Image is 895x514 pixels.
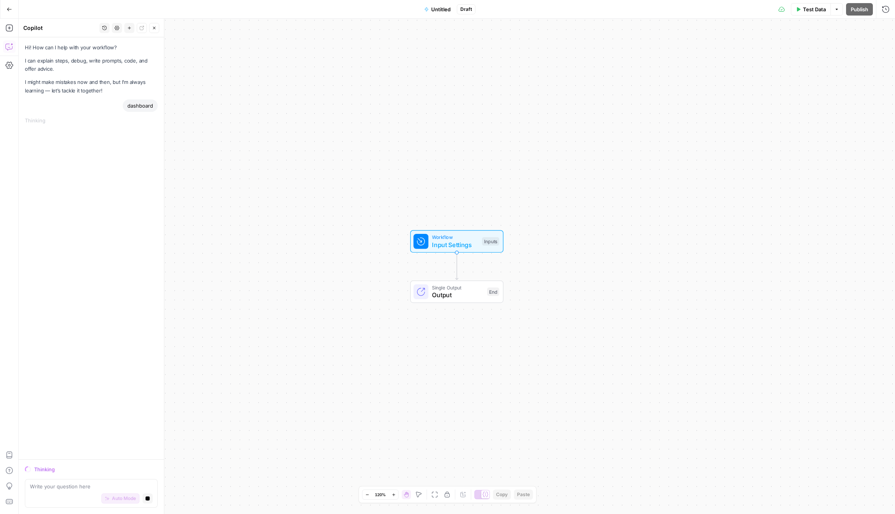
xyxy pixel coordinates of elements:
[482,237,499,246] div: Inputs
[803,5,826,13] span: Test Data
[101,493,139,504] button: Auto Mode
[25,78,158,94] p: I might make mistakes now and then, but I’m always learning — let’s tackle it together!
[432,284,483,291] span: Single Output
[385,281,529,303] div: Single OutputOutputEnd
[455,252,458,279] g: Edge from start to end
[487,287,499,296] div: End
[432,240,478,249] span: Input Settings
[432,233,478,241] span: Workflow
[23,24,97,32] div: Copilot
[375,491,386,498] span: 120%
[123,99,158,112] div: dashboard
[851,5,868,13] span: Publish
[791,3,831,16] button: Test Data
[34,465,158,473] div: Thinking
[420,3,455,16] button: Untitled
[496,491,508,498] span: Copy
[517,491,530,498] span: Paste
[25,44,158,52] p: Hi! How can I help with your workflow?
[514,490,533,500] button: Paste
[385,230,529,253] div: WorkflowInput SettingsInputs
[45,117,50,124] div: ...
[846,3,873,16] button: Publish
[432,290,483,300] span: Output
[460,6,472,13] span: Draft
[112,495,136,502] span: Auto Mode
[431,5,451,13] span: Untitled
[25,117,158,124] div: Thinking
[493,490,511,500] button: Copy
[25,57,158,73] p: I can explain steps, debug, write prompts, code, and offer advice.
